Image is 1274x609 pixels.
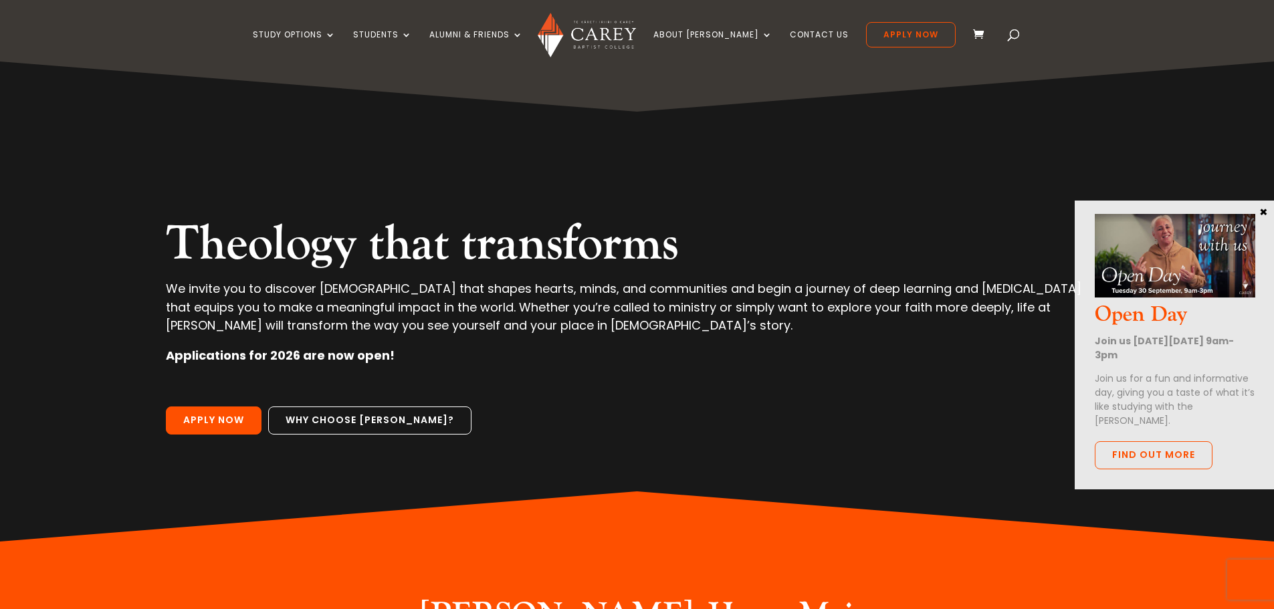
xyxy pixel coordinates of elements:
[1095,441,1212,469] a: Find out more
[1095,214,1255,298] img: Open Day Oct 2025
[653,30,772,62] a: About [PERSON_NAME]
[166,406,261,435] a: Apply Now
[253,30,336,62] a: Study Options
[166,215,1107,279] h2: Theology that transforms
[1257,205,1271,217] button: Close
[166,279,1107,346] p: We invite you to discover [DEMOGRAPHIC_DATA] that shapes hearts, minds, and communities and begin...
[1095,302,1255,334] h3: Open Day
[538,13,636,57] img: Carey Baptist College
[429,30,523,62] a: Alumni & Friends
[166,347,395,364] strong: Applications for 2026 are now open!
[866,22,956,47] a: Apply Now
[790,30,849,62] a: Contact Us
[353,30,412,62] a: Students
[268,406,471,435] a: Why choose [PERSON_NAME]?
[1095,286,1255,301] a: Open Day Oct 2025
[1095,372,1255,428] p: Join us for a fun and informative day, giving you a taste of what it’s like studying with the [PE...
[1095,334,1234,362] strong: Join us [DATE][DATE] 9am-3pm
